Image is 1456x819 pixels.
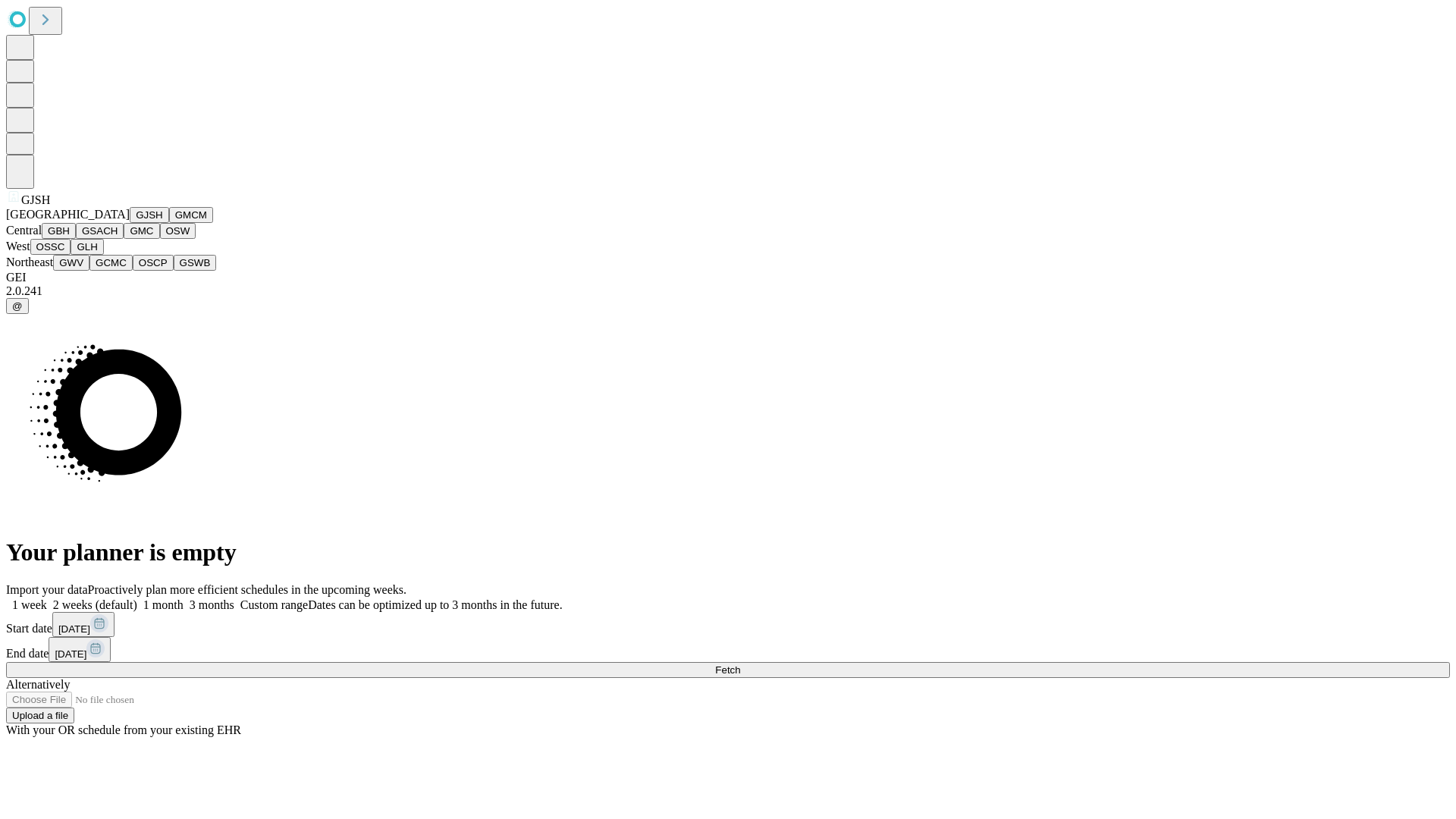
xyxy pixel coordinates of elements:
[6,298,29,314] button: @
[130,207,169,223] button: GJSH
[169,207,213,223] button: GMCM
[76,223,124,239] button: GSACH
[6,538,1450,566] h1: Your planner is empty
[308,598,562,611] span: Dates can be optimized up to 3 months in the future.
[58,623,90,635] span: [DATE]
[21,193,50,206] span: GJSH
[240,598,308,611] span: Custom range
[88,583,406,596] span: Proactively plan more efficient schedules in the upcoming weeks.
[6,612,1450,637] div: Start date
[6,224,42,237] span: Central
[42,223,76,239] button: GBH
[133,255,174,271] button: OSCP
[6,662,1450,678] button: Fetch
[174,255,217,271] button: GSWB
[6,256,53,268] span: Northeast
[12,300,23,312] span: @
[6,637,1450,662] div: End date
[89,255,133,271] button: GCMC
[124,223,159,239] button: GMC
[143,598,184,611] span: 1 month
[55,648,86,660] span: [DATE]
[6,583,88,596] span: Import your data
[6,678,70,691] span: Alternatively
[53,255,89,271] button: GWV
[160,223,196,239] button: OSW
[71,239,103,255] button: GLH
[12,598,47,611] span: 1 week
[30,239,71,255] button: OSSC
[6,284,1450,298] div: 2.0.241
[715,664,740,676] span: Fetch
[6,240,30,253] span: West
[52,612,115,637] button: [DATE]
[190,598,234,611] span: 3 months
[6,723,241,736] span: With your OR schedule from your existing EHR
[6,708,74,723] button: Upload a file
[53,598,137,611] span: 2 weeks (default)
[6,208,130,221] span: [GEOGRAPHIC_DATA]
[49,637,111,662] button: [DATE]
[6,271,1450,284] div: GEI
